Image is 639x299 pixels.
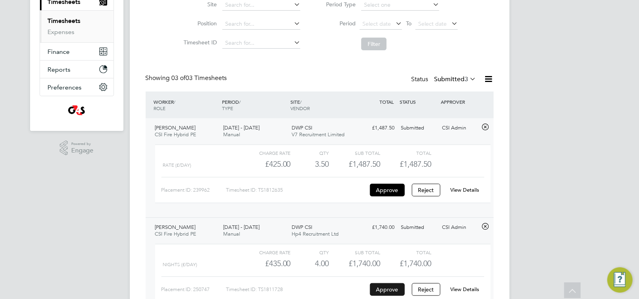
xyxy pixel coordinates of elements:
[40,61,114,78] button: Reports
[222,105,233,111] span: TYPE
[220,95,288,115] div: PERIOD
[291,158,329,171] div: 3.50
[404,18,414,29] span: To
[40,43,114,60] button: Finance
[155,224,196,230] span: [PERSON_NAME]
[155,131,197,138] span: CSI Fire Hybrid PE
[60,141,93,156] a: Powered byEngage
[71,141,93,147] span: Powered by
[380,148,431,158] div: Total
[465,75,468,83] span: 3
[223,124,260,131] span: [DATE] - [DATE]
[48,66,71,73] span: Reports
[172,74,186,82] span: 03 of
[398,95,439,109] div: STATUS
[222,19,300,30] input: Search for...
[362,20,391,27] span: Select date
[439,221,480,234] div: CSI Admin
[292,230,339,237] span: Hp4 Recruitment Ltd
[398,221,439,234] div: Submitted
[239,257,290,270] div: £435.00
[291,257,329,270] div: 4.00
[370,283,405,296] button: Approve
[239,148,290,158] div: Charge rate
[226,184,368,196] div: Timesheet ID: TS1812635
[450,286,479,293] a: View Details
[320,1,356,8] label: Period Type
[300,99,301,105] span: /
[161,184,226,196] div: Placement ID: 239962
[292,224,312,230] span: DWP CSI
[357,122,398,135] div: £1,487.50
[291,148,329,158] div: QTY
[154,105,166,111] span: ROLE
[329,248,380,257] div: Sub Total
[380,99,394,105] span: TOTAL
[223,230,240,237] span: Manual
[172,74,227,82] span: 03 Timesheets
[329,148,380,158] div: Sub Total
[361,38,387,50] button: Filter
[161,283,226,296] div: Placement ID: 250747
[320,20,356,27] label: Period
[48,84,82,91] span: Preferences
[222,38,300,49] input: Search for...
[239,99,241,105] span: /
[291,248,329,257] div: QTY
[434,75,476,83] label: Submitted
[329,257,380,270] div: £1,740.00
[292,131,345,138] span: V7 Recruitment Limited
[398,122,439,135] div: Submitted
[40,10,114,42] div: Timesheets
[239,248,290,257] div: Charge rate
[400,259,431,268] span: £1,740.00
[411,74,478,85] div: Status
[292,124,312,131] span: DWP CSI
[181,39,217,46] label: Timesheet ID
[155,230,197,237] span: CSI Fire Hybrid PE
[412,184,440,196] button: Reject
[288,95,357,115] div: SITE
[155,124,196,131] span: [PERSON_NAME]
[400,159,431,169] span: £1,487.50
[239,158,290,171] div: £425.00
[40,78,114,96] button: Preferences
[370,184,405,196] button: Approve
[223,131,240,138] span: Manual
[48,28,75,36] a: Expenses
[439,95,480,109] div: APPROVER
[418,20,447,27] span: Select date
[290,105,310,111] span: VENDOR
[71,147,93,154] span: Engage
[163,262,197,267] span: Nights (£/day)
[163,162,192,168] span: Rate (£/day)
[329,158,380,171] div: £1,487.50
[226,283,368,296] div: Timesheet ID: TS1811728
[40,104,114,117] a: Go to home page
[181,1,217,8] label: Site
[357,221,398,234] div: £1,740.00
[439,122,480,135] div: CSI Admin
[607,267,633,293] button: Engage Resource Center
[48,17,81,25] a: Timesheets
[174,99,176,105] span: /
[223,224,260,230] span: [DATE] - [DATE]
[152,95,220,115] div: WORKER
[48,48,70,55] span: Finance
[181,20,217,27] label: Position
[66,104,87,117] img: g4sssuk-logo-retina.png
[412,283,440,296] button: Reject
[146,74,229,82] div: Showing
[380,248,431,257] div: Total
[450,187,479,193] a: View Details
